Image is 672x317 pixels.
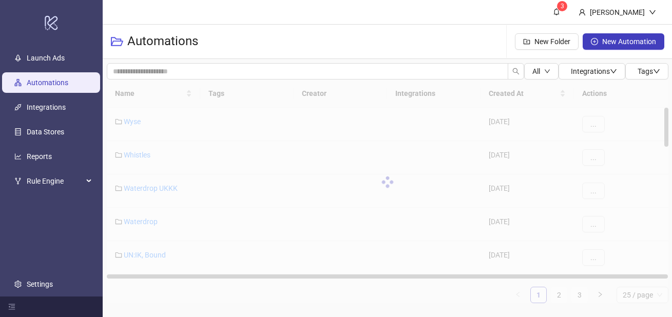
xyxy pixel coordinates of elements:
[27,103,66,111] a: Integrations
[559,63,625,80] button: Integrationsdown
[127,33,198,50] h3: Automations
[8,303,15,310] span: menu-fold
[27,54,65,62] a: Launch Ads
[544,68,550,74] span: down
[602,37,656,46] span: New Automation
[532,67,540,75] span: All
[610,68,617,75] span: down
[524,63,559,80] button: Alldown
[579,9,586,16] span: user
[591,38,598,45] span: plus-circle
[27,128,64,136] a: Data Stores
[553,8,560,15] span: bell
[523,38,530,45] span: folder-add
[586,7,649,18] div: [PERSON_NAME]
[653,68,660,75] span: down
[625,63,668,80] button: Tagsdown
[571,67,617,75] span: Integrations
[649,9,656,16] span: down
[561,3,564,10] span: 3
[512,68,520,75] span: search
[515,33,579,50] button: New Folder
[27,171,83,191] span: Rule Engine
[27,78,68,87] a: Automations
[27,280,53,288] a: Settings
[14,177,22,185] span: fork
[557,1,567,11] sup: 3
[638,67,660,75] span: Tags
[111,35,123,48] span: folder-open
[534,37,570,46] span: New Folder
[27,152,52,161] a: Reports
[583,33,664,50] button: New Automation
